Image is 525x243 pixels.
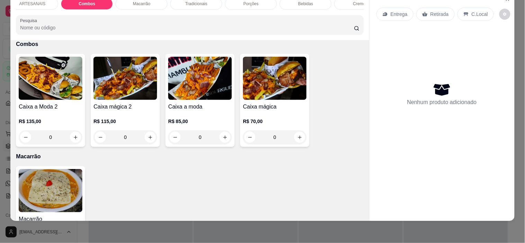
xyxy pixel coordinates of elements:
p: Macarrão [133,1,151,7]
p: R$ 70,00 [243,118,307,125]
button: decrease-product-quantity [499,9,510,20]
p: Cremes [353,1,368,7]
p: Porções [243,1,259,7]
p: Tradicionais [185,1,207,7]
p: R$ 85,00 [168,118,232,125]
p: Combos [79,1,95,7]
input: Pesquisa [20,24,354,31]
label: Pesquisa [20,18,39,24]
h4: Caixa a moda [168,103,232,111]
p: ARTESANAIS [19,1,45,7]
h4: Caixa mágica [243,103,307,111]
img: product-image [19,169,82,212]
h4: Caixa a Moda 2 [19,103,82,111]
p: Retirada [431,11,449,18]
h4: Macarrão [19,215,82,223]
p: R$ 115,00 [93,118,157,125]
p: Entrega [391,11,408,18]
h4: Caixa mágica 2 [93,103,157,111]
img: product-image [93,57,157,100]
img: product-image [243,57,307,100]
p: Bebidas [298,1,313,7]
p: R$ 135,00 [19,118,82,125]
p: C.Local [472,11,488,18]
p: Nenhum produto adicionado [407,98,477,106]
p: Combos [16,40,363,48]
img: product-image [168,57,232,100]
img: product-image [19,57,82,100]
p: Macarrão [16,152,363,161]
